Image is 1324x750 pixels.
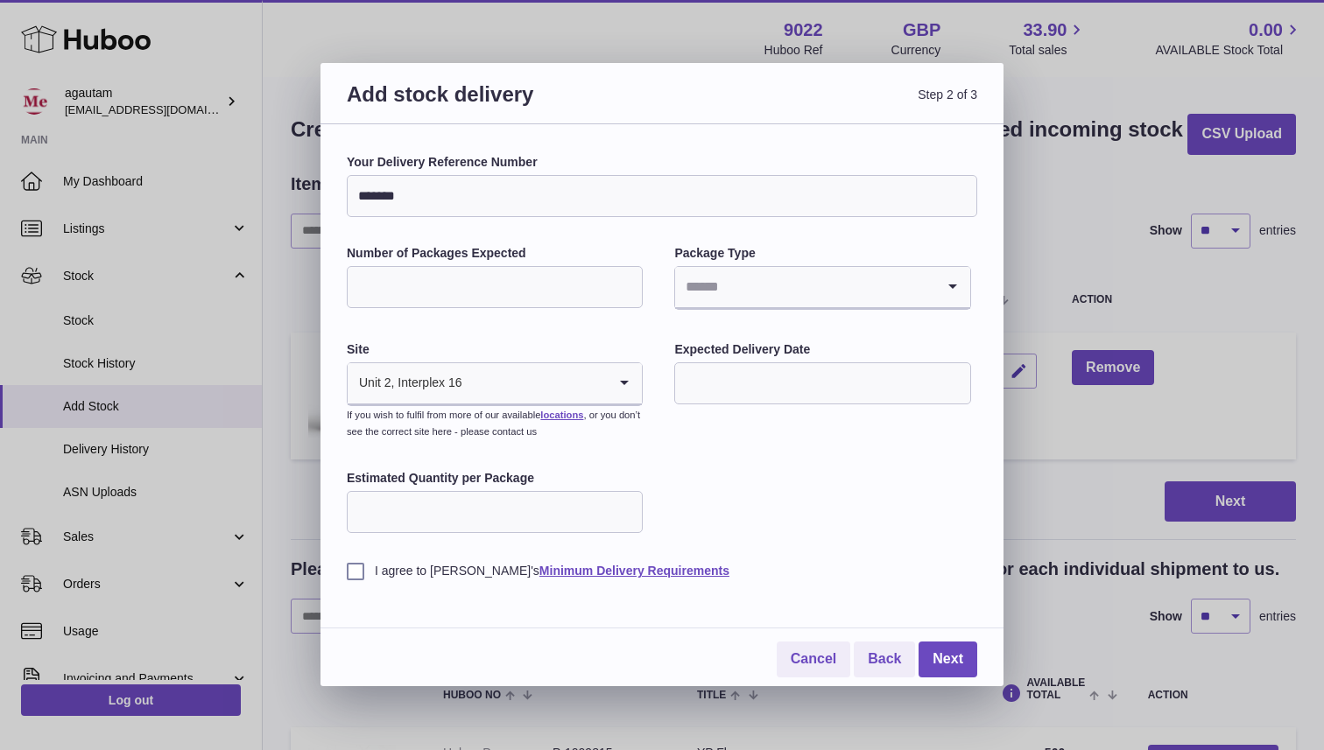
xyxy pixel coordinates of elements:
a: Cancel [777,641,850,677]
a: Back [854,641,915,677]
span: Unit 2, Interplex 16 [348,363,463,403]
label: Number of Packages Expected [347,245,643,262]
label: Expected Delivery Date [674,341,970,358]
a: locations [540,410,583,420]
div: Search for option [348,363,642,405]
label: I agree to [PERSON_NAME]'s [347,563,977,579]
span: Step 2 of 3 [662,81,977,129]
input: Search for option [463,363,608,403]
a: Next [919,641,977,677]
div: Search for option [675,267,969,309]
small: If you wish to fulfil from more of our available , or you don’t see the correct site here - pleas... [347,410,640,437]
label: Site [347,341,643,358]
input: Search for option [675,267,934,307]
a: Minimum Delivery Requirements [539,564,729,578]
label: Package Type [674,245,970,262]
label: Your Delivery Reference Number [347,154,977,171]
h3: Add stock delivery [347,81,662,129]
label: Estimated Quantity per Package [347,470,643,487]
